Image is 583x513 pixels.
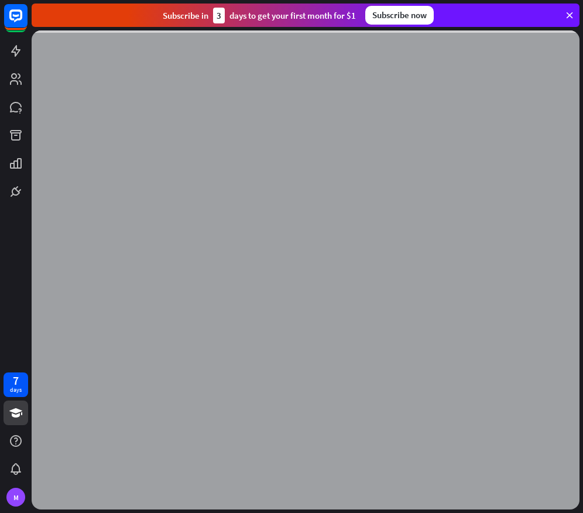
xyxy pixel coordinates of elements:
div: days [10,386,22,394]
div: 3 [213,8,225,23]
div: 7 [13,375,19,386]
div: M [6,488,25,507]
a: 7 days [4,372,28,397]
div: Subscribe in days to get your first month for $1 [163,8,356,23]
div: Subscribe now [365,6,434,25]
